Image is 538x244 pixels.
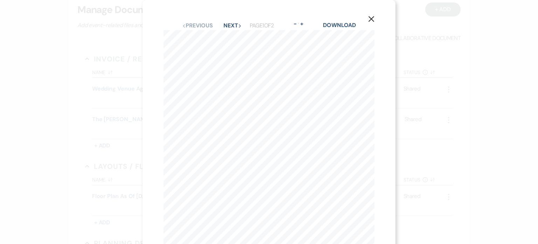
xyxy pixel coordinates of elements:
button: - [292,21,298,27]
button: Previous [182,23,213,28]
p: Page 1 of 2 [250,21,274,30]
a: Download [323,21,356,29]
button: + [299,21,304,27]
button: Next [223,23,242,28]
